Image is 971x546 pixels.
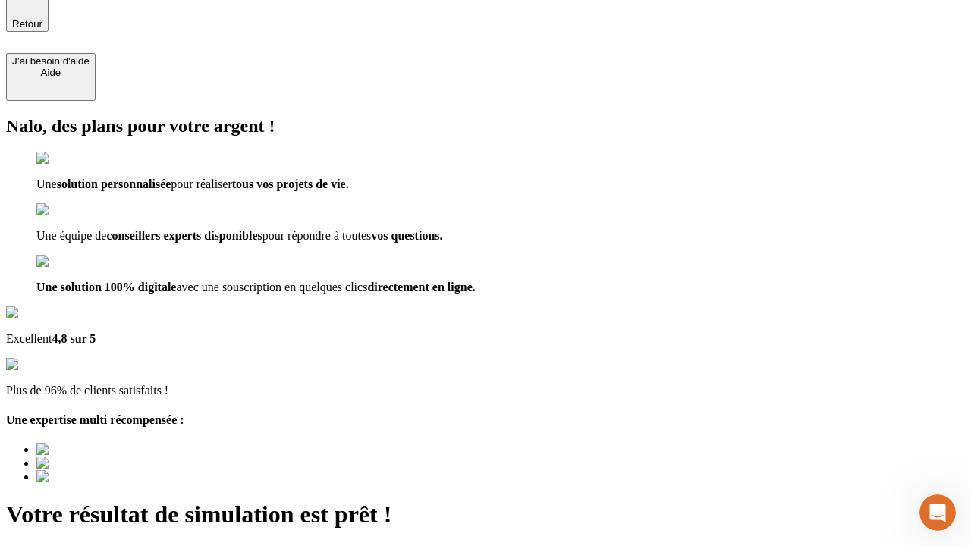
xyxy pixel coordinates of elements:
[6,53,96,101] button: J’ai besoin d'aideAide
[6,332,52,345] span: Excellent
[36,229,106,242] span: Une équipe de
[6,384,965,397] p: Plus de 96% de clients satisfaits !
[6,358,81,372] img: reviews stars
[6,500,965,529] h1: Votre résultat de simulation est prêt !
[12,55,90,67] div: J’ai besoin d'aide
[367,281,475,293] span: directement en ligne.
[6,306,94,320] img: Google Review
[36,457,177,470] img: Best savings advice award
[176,281,367,293] span: avec une souscription en quelques clics
[262,229,372,242] span: pour répondre à toutes
[232,177,349,190] span: tous vos projets de vie.
[12,18,42,30] span: Retour
[36,177,57,190] span: Une
[36,255,102,268] img: checkmark
[52,332,96,345] span: 4,8 sur 5
[12,67,90,78] div: Aide
[171,177,231,190] span: pour réaliser
[36,443,177,457] img: Best savings advice award
[371,229,442,242] span: vos questions.
[57,177,171,190] span: solution personnalisée
[36,152,102,165] img: checkmark
[36,203,102,217] img: checkmark
[36,281,176,293] span: Une solution 100% digitale
[6,116,965,136] h2: Nalo, des plans pour votre argent !
[106,229,262,242] span: conseillers experts disponibles
[6,413,965,427] h4: Une expertise multi récompensée :
[36,470,177,484] img: Best savings advice award
[919,494,956,531] iframe: Intercom live chat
